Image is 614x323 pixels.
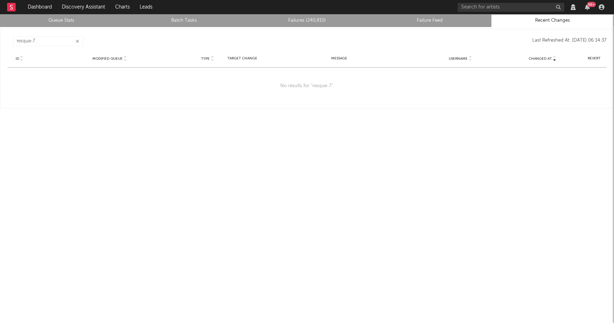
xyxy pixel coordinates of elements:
span: Changed At [529,57,552,61]
span: Username [449,57,468,61]
a: Failures (240,810) [249,16,365,25]
div: Target Change [227,56,257,61]
input: Search for artists [458,3,564,12]
a: Recent Changes [495,16,610,25]
span: ID [16,57,19,61]
span: Modified Queue [92,57,123,61]
div: Message [261,56,418,61]
a: Batch Tasks [127,16,242,25]
input: Search... [13,36,84,46]
button: 99+ [585,4,590,10]
div: Last Refreshed At: [DATE] 06:14:37 [84,36,607,46]
span: Type [201,57,210,61]
div: 99 + [587,2,596,7]
div: No results for " resque-7 ". [7,68,607,105]
div: Revert [585,56,603,61]
a: Queue Stats [4,16,119,25]
a: Failure Feed [372,16,488,25]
